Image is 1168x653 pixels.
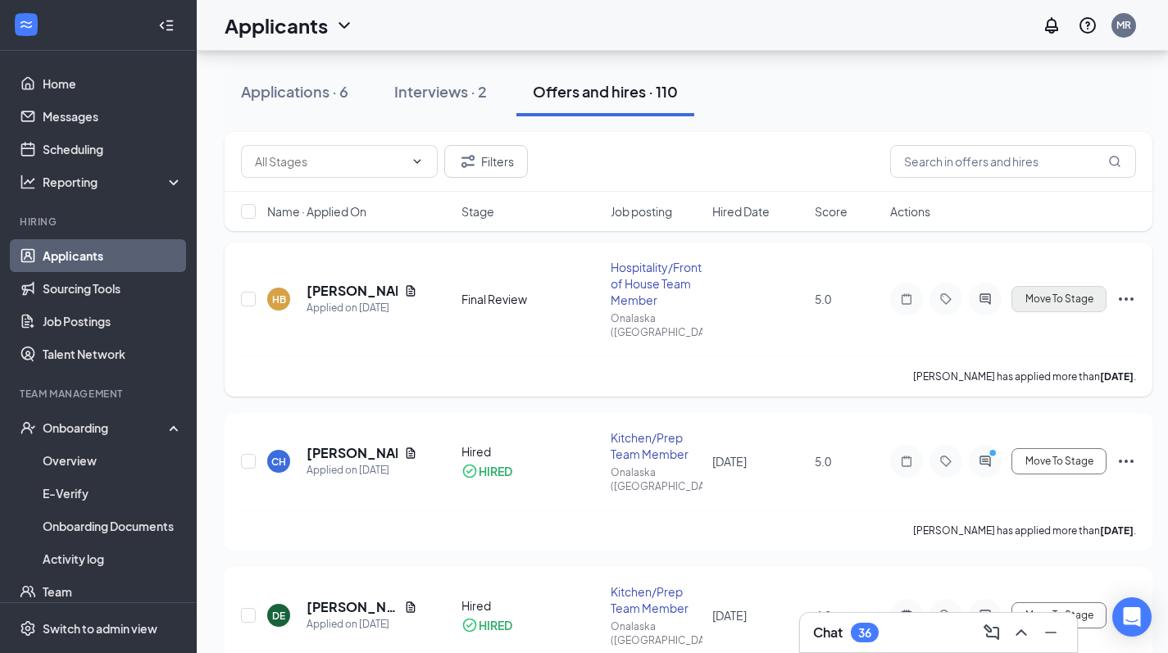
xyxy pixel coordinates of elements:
[936,455,956,468] svg: Tag
[18,16,34,33] svg: WorkstreamLogo
[307,462,417,478] div: Applied on [DATE]
[20,387,180,401] div: Team Management
[936,609,956,622] svg: Tag
[982,623,1002,642] svg: ComposeMessage
[241,81,348,102] div: Applications · 6
[712,454,747,469] span: [DATE]
[444,145,528,178] button: Filter Filters
[43,305,183,338] a: Job Postings
[611,583,703,616] div: Kitchen/Prep Team Member
[43,100,183,133] a: Messages
[1116,18,1131,32] div: MR
[815,608,831,623] span: 4.0
[461,597,600,614] div: Hired
[815,292,831,306] span: 5.0
[975,292,995,306] svg: ActiveChat
[1011,602,1107,628] button: Move To Stage
[20,620,36,637] svg: Settings
[458,152,478,171] svg: Filter
[20,174,36,190] svg: Analysis
[1112,597,1152,637] div: Open Intercom Messenger
[307,616,417,633] div: Applied on [DATE]
[533,81,678,102] div: Offers and hires · 110
[479,463,512,479] div: HIRED
[1025,610,1093,621] span: Move To Stage
[985,448,1005,461] svg: PrimaryDot
[913,370,1136,383] p: [PERSON_NAME] has applied more than .
[1042,16,1061,35] svg: Notifications
[272,609,285,623] div: DE
[20,215,180,229] div: Hiring
[43,444,183,477] a: Overview
[611,259,703,308] div: Hospitality/Front of House Team Member
[1025,456,1093,467] span: Move To Stage
[913,524,1136,537] p: [PERSON_NAME] has applied more than .
[404,601,417,614] svg: Document
[43,133,183,166] a: Scheduling
[1108,155,1121,168] svg: MagnifyingGlass
[1011,448,1107,474] button: Move To Stage
[1011,286,1107,312] button: Move To Stage
[334,16,354,35] svg: ChevronDown
[267,203,366,220] span: Name · Applied On
[815,454,831,469] span: 5.0
[479,617,512,633] div: HIRED
[255,152,404,170] input: All Stages
[1100,370,1134,383] b: [DATE]
[307,300,417,316] div: Applied on [DATE]
[271,455,286,469] div: CH
[975,609,995,622] svg: ActiveChat
[1011,623,1031,642] svg: ChevronUp
[404,284,417,297] svg: Document
[897,292,916,306] svg: Note
[43,174,184,190] div: Reporting
[394,81,487,102] div: Interviews · 2
[813,624,843,642] h3: Chat
[158,17,175,34] svg: Collapse
[712,203,770,220] span: Hired Date
[611,465,703,493] div: Onalaska ([GEOGRAPHIC_DATA])
[461,463,478,479] svg: CheckmarkCircle
[43,477,183,510] a: E-Verify
[712,608,747,623] span: [DATE]
[404,447,417,460] svg: Document
[461,617,478,633] svg: CheckmarkCircle
[20,419,36,436] svg: UserCheck
[815,203,848,220] span: Score
[411,155,424,168] svg: ChevronDown
[897,609,916,622] svg: ActiveNote
[611,429,703,462] div: Kitchen/Prep Team Member
[1025,293,1093,305] span: Move To Stage
[1116,289,1136,309] svg: Ellipses
[307,282,398,300] h5: [PERSON_NAME]
[936,292,956,306] svg: Tag
[979,619,1005,646] button: ComposeMessage
[43,239,183,272] a: Applicants
[43,419,169,436] div: Onboarding
[1008,619,1034,646] button: ChevronUp
[43,272,183,305] a: Sourcing Tools
[461,443,600,460] div: Hired
[461,203,494,220] span: Stage
[43,67,183,100] a: Home
[43,510,183,542] a: Onboarding Documents
[890,145,1136,178] input: Search in offers and hires
[43,338,183,370] a: Talent Network
[307,598,398,616] h5: [PERSON_NAME] Eagle
[43,575,183,608] a: Team
[611,311,703,339] div: Onalaska ([GEOGRAPHIC_DATA])
[897,455,916,468] svg: Note
[611,619,703,647] div: Onalaska ([GEOGRAPHIC_DATA])
[272,292,286,306] div: HB
[858,626,871,640] div: 36
[890,203,930,220] span: Actions
[611,203,672,220] span: Job posting
[1116,451,1136,471] svg: Ellipses
[1100,524,1134,537] b: [DATE]
[43,620,157,637] div: Switch to admin view
[461,291,600,307] div: Final Review
[307,444,398,462] h5: [PERSON_NAME]
[1038,619,1064,646] button: Minimize
[225,11,328,39] h1: Applicants
[1041,623,1061,642] svg: Minimize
